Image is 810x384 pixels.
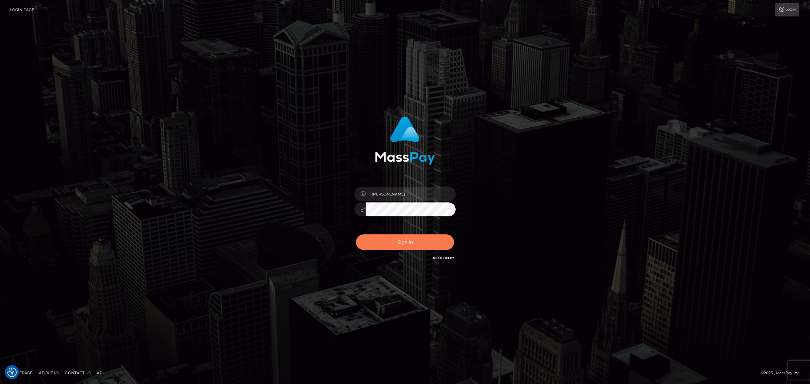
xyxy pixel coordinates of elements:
a: Homepage [7,368,35,378]
img: MassPay Login [375,116,435,165]
a: About Us [36,368,61,378]
a: Login [775,3,799,16]
button: Consent Preferences [7,368,17,377]
a: Login Page [10,3,34,16]
button: Sign in [356,234,454,250]
a: Need Help? [433,256,454,260]
img: Revisit consent button [7,368,17,377]
div: © 2025 , MassPay Inc. [761,369,805,376]
a: Contact Us [63,368,93,378]
input: Username... [366,187,456,201]
a: API [94,368,106,378]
